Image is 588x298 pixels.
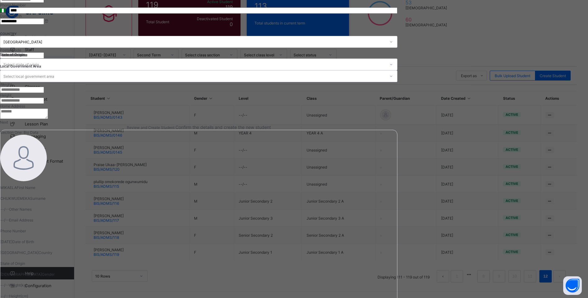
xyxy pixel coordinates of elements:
span: Country [38,250,52,255]
span: MIKAELA [0,185,17,190]
button: Open asap [563,276,582,295]
span: Other Names [9,207,32,212]
span: Weight(kg) [9,283,27,287]
span: Phone Number [0,229,26,233]
img: default.svg [0,135,47,181]
span: CHUKWUEMEKA [0,196,30,201]
span: --/-- [0,283,9,287]
span: [GEOGRAPHIC_DATA] [0,250,38,255]
div: [GEOGRAPHIC_DATA] [3,40,386,44]
span: [DEMOGRAPHIC_DATA] [0,272,42,277]
span: Section One: Bio Data [0,130,38,135]
div: Select local government area [3,70,54,82]
span: --/-- [0,207,9,212]
span: First Name [17,185,35,190]
span: Confirm the details and create the new student [175,125,271,130]
span: Surname [30,196,46,201]
span: State of Origin [0,261,25,266]
span: Review and Create Student [127,125,175,130]
span: [DATE] [0,239,12,244]
span: Email Address [9,218,33,222]
span: --/-- [0,218,9,222]
span: Gender [42,272,55,277]
span: Date of Birth [12,239,34,244]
